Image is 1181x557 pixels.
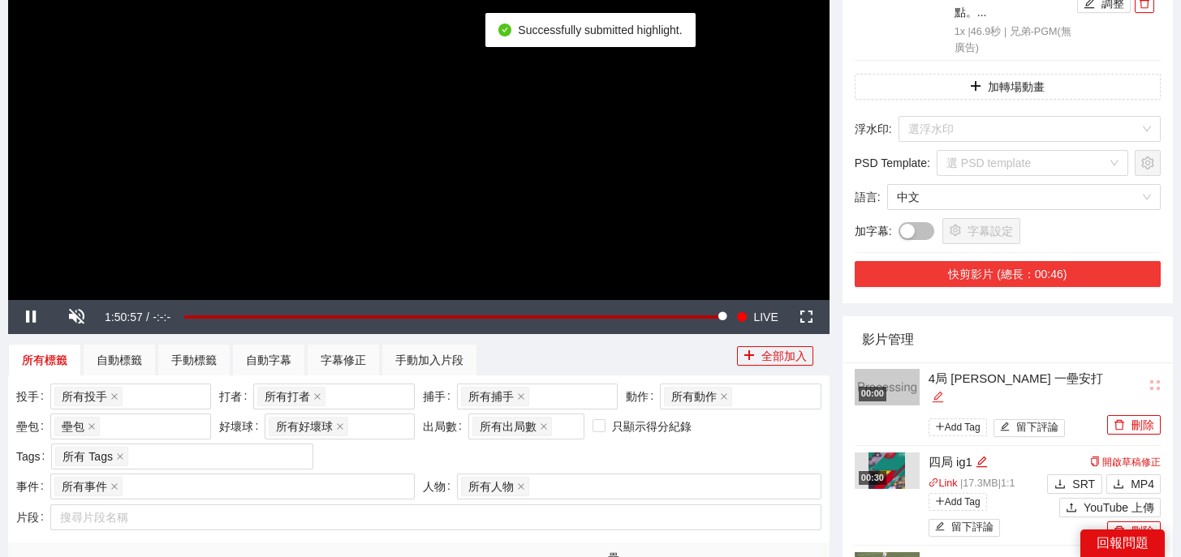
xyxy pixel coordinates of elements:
[88,422,96,431] span: close
[16,504,50,530] label: 片段
[929,519,1001,537] button: edit留下評論
[313,392,321,401] span: close
[16,383,50,409] label: 投手
[606,418,698,435] span: 只顯示得分紀錄
[1107,521,1161,541] button: delete刪除
[423,413,468,439] label: 出局數
[855,154,930,172] span: PSD Template :
[16,443,51,469] label: Tags
[498,24,511,36] span: check-circle
[517,482,525,491] span: close
[929,476,1043,492] p: | 17.3 MB | 1:1
[423,473,457,499] label: 人物
[54,417,100,436] span: 壘包
[855,261,1161,287] button: 快剪影片 (總長：00:46)
[929,478,958,489] a: linkLink
[955,24,1073,57] p: 1x | 46.9 秒 | 兄弟-PGM(無廣告)
[276,418,333,435] span: 所有好壞球
[1066,502,1077,515] span: upload
[468,388,514,405] span: 所有捕手
[897,185,1151,209] span: 中文
[1072,475,1095,493] span: SRT
[1114,419,1125,432] span: delete
[855,74,1161,100] button: plus加轉場動畫
[970,80,981,93] span: plus
[935,496,945,506] span: plus
[626,383,660,409] label: 動作
[146,311,149,323] span: /
[859,387,886,401] div: 00:00
[942,218,1020,244] button: setting字幕設定
[855,369,920,405] img: 320x180.png
[219,413,265,439] label: 好壞球
[929,452,1043,472] div: 四局 ig1
[737,346,813,366] button: plus全部加入
[1113,478,1124,491] span: download
[472,417,552,436] span: 所有出局數
[1000,422,1011,434] span: edit
[16,473,50,499] label: 事件
[153,311,170,323] span: -:-:-
[859,471,886,485] div: 00:30
[744,349,755,362] span: plus
[517,392,525,401] span: close
[1114,525,1125,538] span: delete
[1090,456,1161,468] a: 開啟草稿修正
[62,448,112,465] span: 所有 Tags
[1047,474,1102,494] button: downloadSRT
[1090,456,1100,466] span: copy
[395,351,463,369] div: 手動加入片段
[869,452,905,489] img: cd7c6a42-0235-4c26-ab27-891d87754083.jpg
[1080,529,1165,557] div: 回報問題
[16,413,50,439] label: 壘包
[1131,475,1154,493] span: MP4
[932,391,944,403] span: edit
[731,300,783,334] button: Seek to live, currently playing live
[62,478,107,495] span: 所有事件
[929,369,1103,407] div: 4局 [PERSON_NAME] 一壘安打
[929,478,939,488] span: link
[935,521,946,533] span: edit
[321,351,366,369] div: 字幕修正
[1135,150,1161,176] button: setting
[184,315,722,319] div: Progress Bar
[518,24,682,36] span: Successfully submitted highlight.
[855,120,892,138] span: 浮水印 :
[932,388,944,407] div: 編輯
[753,300,778,334] span: LIVE
[97,351,142,369] div: 自動標籤
[8,300,54,334] button: Pause
[664,387,732,406] span: 所有動作
[935,422,945,431] span: plus
[976,452,988,472] div: 編輯
[171,351,217,369] div: 手動標籤
[929,418,987,436] span: Add Tag
[976,456,988,468] span: edit
[1107,415,1161,435] button: delete刪除
[423,383,457,409] label: 捕手
[22,351,67,369] div: 所有標籤
[480,418,537,435] span: 所有出局數
[110,392,119,401] span: close
[468,478,514,495] span: 所有人物
[994,419,1066,437] button: edit留下評論
[855,188,881,206] span: 語言 :
[855,222,892,240] span: 加字幕 :
[1084,499,1154,516] span: YouTube 上傳
[671,388,717,405] span: 所有動作
[1059,498,1161,517] button: uploadYouTube 上傳
[862,316,1153,362] div: 影片管理
[62,418,84,435] span: 壘包
[265,388,310,405] span: 所有打者
[219,383,253,409] label: 打者
[54,300,99,334] button: Unmute
[246,351,291,369] div: 自動字幕
[1106,474,1161,494] button: downloadMP4
[116,452,124,461] span: close
[105,311,143,323] span: 1:50:57
[540,422,548,431] span: close
[269,417,348,436] span: 所有好壞球
[110,482,119,491] span: close
[62,388,107,405] span: 所有投手
[720,392,728,401] span: close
